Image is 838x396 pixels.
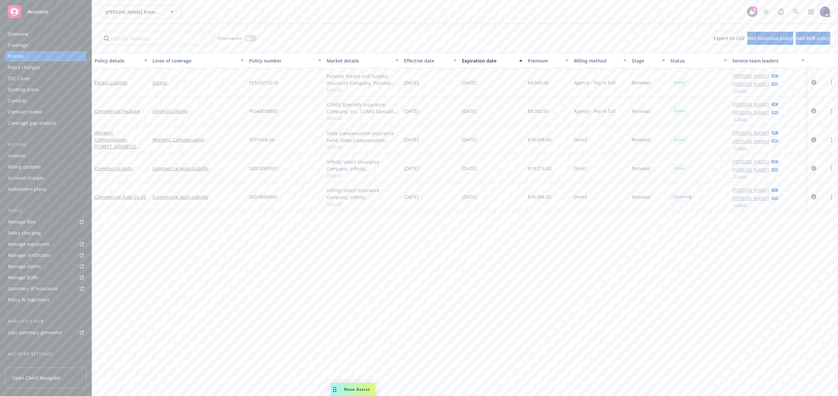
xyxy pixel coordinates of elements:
a: Manage files [5,217,86,227]
div: Policy number [249,57,314,64]
div: Drag to move [331,383,339,396]
span: Active [673,108,686,114]
div: Policy AI ingestions [8,295,50,305]
a: [PERSON_NAME] [732,101,769,108]
span: - 25-26 [132,194,146,200]
a: [PERSON_NAME] [732,109,769,116]
a: SSC Cases [5,73,86,84]
span: [PERSON_NAME] Enterprises [105,9,162,15]
a: Coverage [5,40,86,50]
span: [DATE] [404,193,419,200]
div: SSC Cases [8,73,30,84]
div: Policy changes [8,62,40,73]
div: Manage BORs [8,272,39,283]
div: Palomar Excess and Surplus Insurance Company, Palomar, CRC Group [327,73,399,86]
a: more [828,193,835,201]
a: [PERSON_NAME] [732,81,769,87]
span: Active [673,165,686,171]
button: Service team leaders [730,53,807,68]
span: [DATE] [462,165,477,172]
div: Manage exposures [8,239,49,249]
a: Loss summary generator [5,327,86,338]
span: Show all [327,86,399,92]
div: Coverage [8,40,28,50]
a: Commercial Auto Liability [153,193,244,200]
span: Show all [327,201,399,206]
a: circleInformation [810,193,818,201]
a: Manage claims [5,261,86,272]
a: Manage BORs [5,272,86,283]
div: Contract review [8,107,42,117]
div: State Compensation Insurance Fund, State Compensation Insurance Fund (SCIF) [327,130,399,144]
a: [PERSON_NAME] [732,166,769,173]
div: Tools [5,207,86,214]
a: Contacts [5,96,86,106]
span: Direct [574,136,587,143]
span: Agency - Pay in full [574,79,615,86]
a: Commercial Auto [95,194,146,200]
a: circleInformation [810,79,818,86]
button: [PERSON_NAME] Enterprises [100,5,182,18]
a: circleInformation [810,136,818,144]
div: Service team [8,360,36,370]
a: circleInformation [810,164,818,172]
a: Switch app [805,5,818,18]
a: Manage exposures [5,239,86,249]
button: Add BOR policy [796,32,830,45]
div: Policy checking [8,228,41,238]
button: 1 more [734,117,747,121]
a: Overview [5,29,86,39]
span: [DATE] [462,79,477,86]
button: Policy details [92,53,150,68]
input: Filter by keyword... [100,32,213,45]
button: Premium [525,53,572,68]
a: Installment plans [5,184,86,194]
a: more [828,136,835,144]
button: 1 more [734,203,747,207]
a: Excess [153,79,244,86]
div: Installment plans [8,184,46,194]
button: 1 more [734,174,747,178]
div: Billing updates [8,162,41,172]
a: Commercial Auto [95,165,132,171]
span: Show all [327,144,399,149]
span: Show all [327,172,399,178]
div: Expiration date [462,57,515,64]
a: [PERSON_NAME] [732,195,769,202]
span: Open Client Navigator [12,374,61,381]
span: [DATE] [404,165,419,172]
span: $18,396.00 [528,193,551,200]
button: Billing method [571,53,629,68]
span: Renewal [632,165,650,172]
span: Nova Assist [344,387,370,392]
span: Renewal [632,193,650,200]
a: Search [790,5,803,18]
div: CUMIS Specialty Insurance Company, Inc., CUMIS Specialty Insurance Company, Inc., CRC Group [327,101,399,115]
a: [PERSON_NAME] [732,187,769,193]
div: Service team leaders [732,57,797,64]
div: Market details [327,57,392,64]
button: 1 more [734,89,747,93]
div: Invoices [8,151,26,161]
div: Policy details [95,57,140,64]
span: Active [673,137,686,143]
span: $14,438.00 [528,136,551,143]
div: Lines of coverage [153,57,237,64]
a: Policies [5,51,86,62]
a: [PERSON_NAME] [732,138,769,145]
a: Account charges [5,173,86,183]
a: circleInformation [810,107,818,115]
div: Premium [528,57,562,64]
a: Manage certificates [5,250,86,261]
span: [DATE] [404,136,419,143]
span: Agency - Pay in full [574,108,615,115]
button: Status [668,53,730,68]
button: Expiration date [459,53,525,68]
span: Show all [327,115,399,120]
a: Accounts [5,3,86,21]
button: Export to CSV [714,32,745,45]
span: Direct [574,193,587,200]
a: Service team [5,360,86,370]
span: Active [673,80,686,85]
